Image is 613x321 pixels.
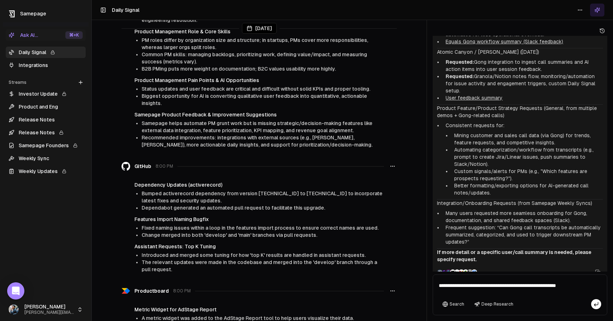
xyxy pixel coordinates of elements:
[454,269,460,275] img: Linear
[6,114,86,125] a: Release Notes
[443,210,603,224] li: Many users requested more seamless onboarding for Gong, documentation, and shared feedback spaces...
[9,305,19,315] img: 1695405595226.jpeg
[443,224,603,245] li: Frequent suggestion: “Can Gong call transcripts be automatically summarized, categorized, and use...
[142,66,336,72] span: B2B PMing puts more weight on documentation; B2C values usability more highly.
[242,23,277,34] div: [DATE]
[142,86,370,92] span: Status updates and user feedback are critical and difficult without solid KPIs and proper tooling.
[7,282,24,300] div: Open Intercom Messenger
[134,163,151,170] span: GitHub
[142,37,368,50] span: PM roles differ by organization size and structure; in startups, PMs cover more responsibilities,...
[6,301,86,318] button: [PERSON_NAME][PERSON_NAME][EMAIL_ADDRESS]
[134,216,384,223] h4: Features Import Naming Bugfix
[65,31,83,39] div: ⌘ +K
[134,306,384,313] h4: Metric Widget for AdStage Report
[6,29,86,41] button: Ask AI...⌘+K
[446,73,474,79] strong: Requested:
[446,269,451,275] img: Slack
[24,310,74,315] span: [PERSON_NAME][EMAIL_ADDRESS]
[134,111,384,118] h4: Samepage Product Feedback & Improvement Suggestions
[142,232,317,238] span: Change merged into both 'develop' and 'main' branches via pull requests.
[134,181,384,188] h4: Dependency Updates (activerecord)
[6,47,86,58] a: Daily Signal
[471,299,517,309] button: Deep Research
[441,269,447,275] img: Gong
[142,205,325,211] span: Dependabot generated an automated pull request to facilitate this upgrade.
[451,182,603,196] li: Better formatting/exporting options for AI-generated call notes/updates.
[437,269,443,275] img: Samepage
[458,269,464,275] img: Gmail
[142,259,377,272] span: The relevant updates were made in the codebase and merged into the 'develop' branch through a pul...
[450,269,456,275] img: GitHub
[437,249,591,262] strong: If more detail or a specific user/call summary is needed, please specify request.
[451,132,603,146] li: Mining customer and sales call data (via Gong) for trends, feature requests, and competitive insi...
[142,315,354,321] span: A metric widget was added to the AdStage Report tool to help users visualize their data.
[134,243,384,250] h4: Assistant Requests: Top K Tuning
[471,269,477,275] img: Google Calendar
[6,77,86,88] div: Streams
[446,39,563,44] a: Equals Gong workflow summary (Slack feedback)
[142,191,382,203] span: Bumped activerecord dependency from version [TECHNICAL_ID] to [TECHNICAL_ID] to incorporate lates...
[142,252,366,258] span: Introduced and merged some tuning for how 'top K' results are handled in assistant requests.
[112,6,139,14] h1: Daily Signal
[122,162,130,170] img: GitHub
[6,101,86,112] a: Product and Eng
[443,58,603,73] li: Gong integration to ingest call summaries and AI action items into user session feedback.
[142,225,379,231] span: Fixed naming issues within a loop in the features import process to ensure correct names are used.
[439,299,468,309] button: Search
[437,200,603,207] h4: Integration/Onboarding Requests (from Samepage Weekly Syncs)
[142,52,367,64] span: Common PM skills: managing backlogs, prioritizing work, defining value/impact, and measuring succ...
[156,163,173,169] span: 8:00 PM
[6,88,86,100] a: Investor Update
[446,59,474,65] strong: Requested:
[6,140,86,151] a: Samepage Founders
[6,59,86,71] a: Integrations
[443,122,603,196] li: Consistent requests for:
[20,11,46,16] span: Samepage
[437,105,603,119] h4: Product Feature/Product Strategy Requests (General, from multiple demos + Gong-related calls)
[173,288,191,294] span: 8:00 PM
[142,120,372,133] span: Samepage helps automate PM grunt work but is missing strategic/decision-making features like exte...
[446,95,503,101] a: User feedback summary
[24,304,74,310] span: [PERSON_NAME]
[437,48,603,56] h4: Atomic Canyon / [PERSON_NAME] ([DATE])
[122,287,130,295] img: Productboard
[142,135,372,148] span: Recommended improvements: integrations with external sources (e.g., [PERSON_NAME], [PERSON_NAME])...
[134,77,384,84] h4: Product Management Pain Points & AI Opportunities
[451,168,603,182] li: Custom signals/alerts for PMs (e.g., "Which features are prospects requesting?").
[134,287,169,294] span: Productboard
[6,127,86,138] a: Release Notes
[9,32,38,39] div: Ask AI...
[463,269,469,275] img: Google Drive
[451,146,603,168] li: Automating categorization/workflow from transcripts (e.g., prompt to create Jira/Linear issues, p...
[142,93,367,106] span: Biggest opportunity for AI is converting qualitative user feedback into quantitative, actionable ...
[443,73,603,94] li: Granola/Notion notes flow, monitoring/automation for issue activity and engagement triggers, cust...
[467,269,473,275] img: Notion
[6,153,86,164] a: Weekly Sync
[6,166,86,177] a: Weekly Updates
